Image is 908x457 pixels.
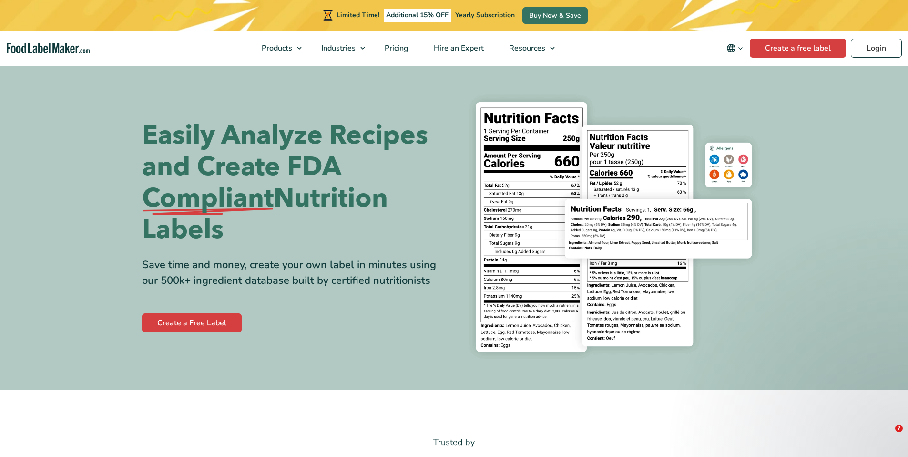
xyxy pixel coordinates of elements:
[851,39,902,58] a: Login
[142,257,447,289] div: Save time and money, create your own label in minutes using our 500k+ ingredient database built b...
[142,436,766,449] p: Trusted by
[455,10,515,20] span: Yearly Subscription
[720,39,750,58] button: Change language
[506,43,546,53] span: Resources
[522,7,588,24] a: Buy Now & Save
[372,31,419,66] a: Pricing
[7,43,90,54] a: Food Label Maker homepage
[142,120,447,246] h1: Easily Analyze Recipes and Create FDA Nutrition Labels
[337,10,379,20] span: Limited Time!
[497,31,560,66] a: Resources
[750,39,846,58] a: Create a free label
[142,313,242,332] a: Create a Free Label
[895,425,903,432] span: 7
[142,183,274,214] span: Compliant
[421,31,494,66] a: Hire an Expert
[384,9,451,22] span: Additional 15% OFF
[309,31,370,66] a: Industries
[876,425,898,447] iframe: Intercom live chat
[318,43,357,53] span: Industries
[431,43,485,53] span: Hire an Expert
[249,31,306,66] a: Products
[382,43,409,53] span: Pricing
[259,43,293,53] span: Products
